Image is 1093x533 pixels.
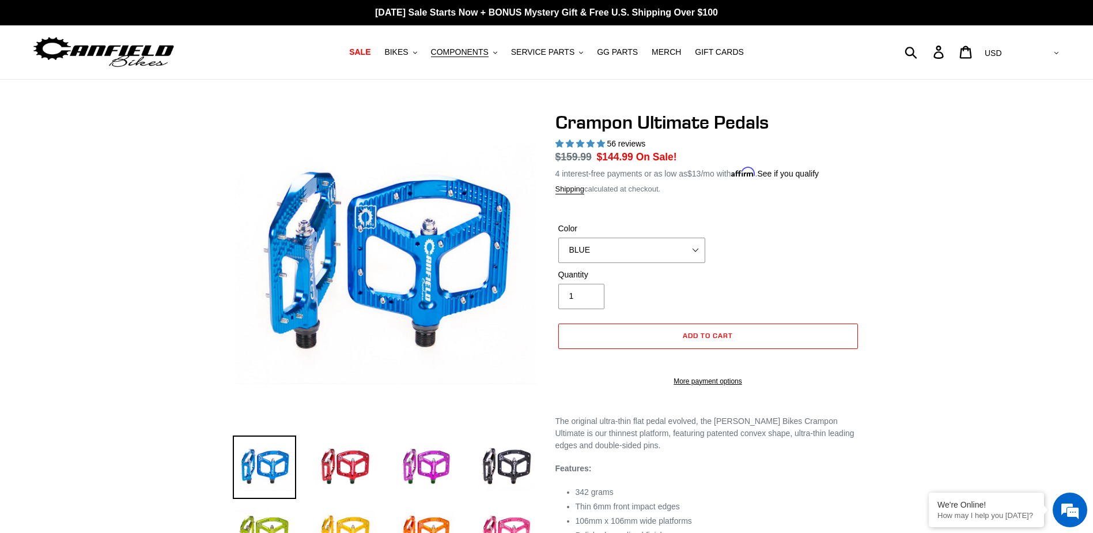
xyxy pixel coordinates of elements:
img: Load image into Gallery viewer, Crampon Ultimate Pedals [475,436,538,499]
span: 56 reviews [607,139,645,148]
img: Load image into Gallery viewer, Crampon Ultimate Pedals [394,436,457,499]
span: $13 [687,169,701,178]
span: GIFT CARDS [695,47,744,57]
span: 4.95 stars [555,139,607,148]
div: calculated at checkout. [555,183,861,195]
li: 342 grams [576,486,861,498]
h1: Crampon Ultimate Pedals [555,111,861,133]
button: SERVICE PARTS [505,44,589,60]
div: We're Online! [937,500,1035,509]
a: See if you qualify - Learn more about Affirm Financing (opens in modal) [757,169,819,178]
span: GG PARTS [597,47,638,57]
label: Color [558,223,705,235]
span: Affirm [731,167,755,177]
p: How may I help you today? [937,511,1035,520]
span: BIKES [384,47,408,57]
s: $159.99 [555,151,592,163]
button: COMPONENTS [425,44,503,60]
span: $144.99 [597,151,633,163]
label: Quantity [558,269,705,281]
span: SALE [349,47,370,57]
p: 4 interest-free payments or as low as /mo with . [555,165,819,180]
img: Load image into Gallery viewer, Crampon Ultimate Pedals [233,436,296,499]
strong: Features: [555,464,592,473]
input: Search [911,39,940,65]
span: SERVICE PARTS [511,47,574,57]
span: MERCH [652,47,681,57]
a: Shipping [555,185,585,194]
li: Thin 6mm front impact edges [576,501,861,513]
a: MERCH [646,44,687,60]
p: The original ultra-thin flat pedal evolved, the [PERSON_NAME] Bikes Crampon Ultimate is our thinn... [555,415,861,452]
img: Canfield Bikes [32,34,176,70]
img: Load image into Gallery viewer, Crampon Ultimate Pedals [313,436,377,499]
li: 106mm x 106mm wide platforms [576,515,861,527]
a: GIFT CARDS [689,44,750,60]
span: On Sale! [636,149,677,164]
span: Add to cart [683,331,733,340]
span: COMPONENTS [431,47,489,57]
a: GG PARTS [591,44,644,60]
button: Add to cart [558,324,858,349]
a: SALE [343,44,376,60]
a: More payment options [558,376,858,386]
button: BIKES [379,44,422,60]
